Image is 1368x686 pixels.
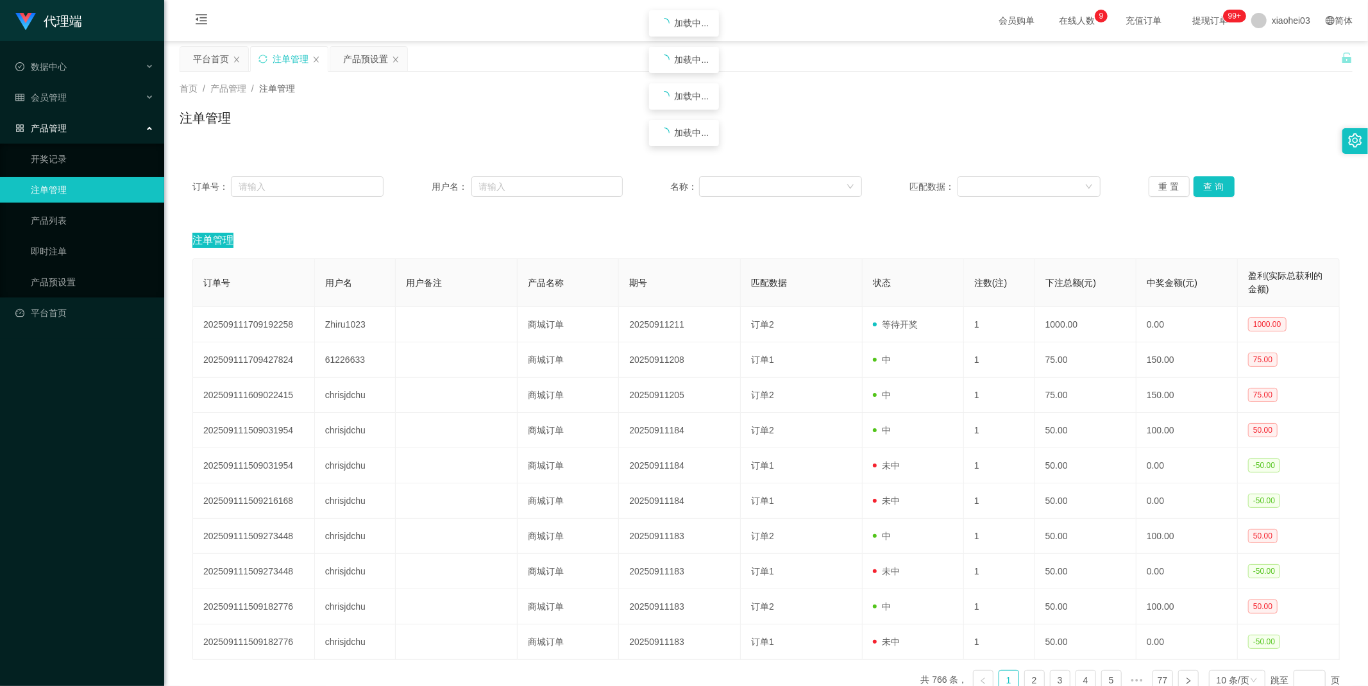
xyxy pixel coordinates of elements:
td: 61226633 [315,342,396,378]
i: 图标: close [233,56,241,63]
span: 下注总额(元) [1045,278,1096,288]
td: 202509111709427824 [193,342,315,378]
td: chrisjdchu [315,483,396,519]
td: 20250911183 [619,554,741,589]
a: 图标: dashboard平台首页 [15,300,154,326]
td: 0.00 [1136,307,1238,342]
td: 50.00 [1035,589,1136,624]
td: chrisjdchu [315,448,396,483]
td: 20250911183 [619,589,741,624]
span: 订单号 [203,278,230,288]
td: chrisjdchu [315,589,396,624]
span: -50.00 [1248,635,1280,649]
span: 会员管理 [15,92,67,103]
span: 订单2 [751,319,774,330]
span: 订单2 [751,390,774,400]
td: 1 [964,519,1035,554]
td: 100.00 [1136,519,1238,554]
span: 产品名称 [528,278,564,288]
td: 20250911184 [619,483,741,519]
h1: 注单管理 [180,108,231,128]
td: 商城订单 [518,624,619,660]
i: icon: loading [659,128,670,138]
i: 图标: left [979,677,987,685]
td: 商城订单 [518,448,619,483]
div: 平台首页 [193,47,229,71]
td: 50.00 [1035,448,1136,483]
span: 订单2 [751,531,774,541]
span: 期号 [629,278,647,288]
span: 75.00 [1248,353,1278,367]
span: 75.00 [1248,388,1278,402]
a: 产品预设置 [31,269,154,295]
td: 商城订单 [518,483,619,519]
span: 中 [873,601,891,612]
i: 图标: close [392,56,400,63]
td: 商城订单 [518,554,619,589]
i: 图标: menu-fold [180,1,223,42]
i: 图标: table [15,93,24,102]
span: 用户备注 [406,278,442,288]
span: 数据中心 [15,62,67,72]
span: 订单1 [751,496,774,506]
td: 150.00 [1136,378,1238,413]
a: 代理端 [15,15,82,26]
td: 75.00 [1035,342,1136,378]
td: 1 [964,413,1035,448]
span: 订单1 [751,460,774,471]
span: 加载中... [675,18,709,28]
td: 商城订单 [518,378,619,413]
span: / [203,83,205,94]
span: 首页 [180,83,198,94]
td: 50.00 [1035,624,1136,660]
td: 1 [964,448,1035,483]
td: 100.00 [1136,413,1238,448]
td: 20250911208 [619,342,741,378]
span: 加载中... [675,54,709,65]
span: 加载中... [675,91,709,101]
td: 商城订单 [518,413,619,448]
td: 1 [964,624,1035,660]
span: 等待开奖 [873,319,918,330]
td: chrisjdchu [315,413,396,448]
i: 图标: down [1250,676,1258,685]
div: 注单管理 [273,47,308,71]
button: 重 置 [1149,176,1190,197]
i: 图标: close [312,56,320,63]
td: 202509111509273448 [193,554,315,589]
td: 1000.00 [1035,307,1136,342]
td: 50.00 [1035,483,1136,519]
td: 商城订单 [518,519,619,554]
i: 图标: appstore-o [15,124,24,133]
span: / [251,83,254,94]
div: 产品预设置 [343,47,388,71]
td: 0.00 [1136,554,1238,589]
span: 未中 [873,637,900,647]
td: 1 [964,378,1035,413]
td: 50.00 [1035,519,1136,554]
td: 20250911211 [619,307,741,342]
td: 1 [964,307,1035,342]
td: 0.00 [1136,483,1238,519]
span: -50.00 [1248,494,1280,508]
span: 订单2 [751,425,774,435]
span: 在线人数 [1052,16,1101,25]
td: 202509111509182776 [193,589,315,624]
h1: 代理端 [44,1,82,42]
span: 用户名： [432,180,471,194]
td: 202509111509216168 [193,483,315,519]
span: 1000.00 [1248,317,1286,331]
td: 150.00 [1136,342,1238,378]
button: 查 询 [1194,176,1235,197]
td: 20250911184 [619,413,741,448]
i: 图标: right [1185,677,1192,685]
span: 注单管理 [192,233,233,248]
i: icon: loading [659,91,670,101]
span: 订单号： [192,180,231,194]
sup: 9 [1095,10,1108,22]
span: 未中 [873,566,900,576]
span: 未中 [873,460,900,471]
span: 用户名 [325,278,352,288]
td: chrisjdchu [315,378,396,413]
span: 加载中... [675,128,709,138]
